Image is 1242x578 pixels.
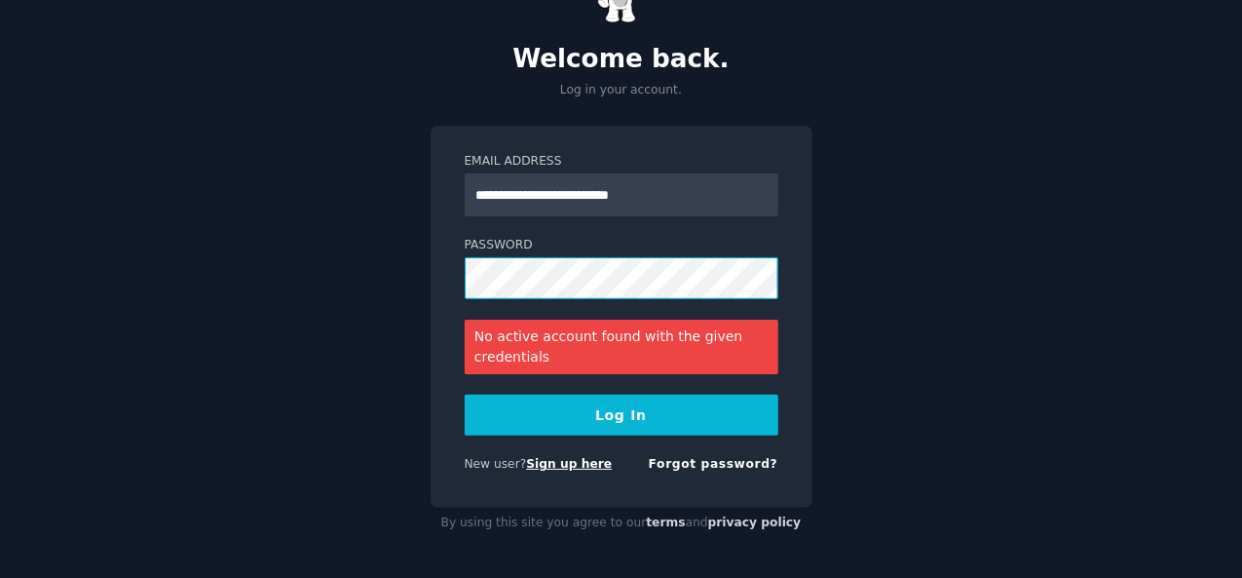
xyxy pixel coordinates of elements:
label: Email Address [465,153,778,171]
div: By using this site you agree to our and [431,508,812,539]
h2: Welcome back. [431,44,812,75]
a: terms [646,516,685,529]
label: Password [465,237,778,254]
a: Sign up here [526,457,612,471]
div: No active account found with the given credentials [465,320,778,374]
button: Log In [465,395,778,436]
a: Forgot password? [649,457,778,471]
p: Log in your account. [431,82,812,99]
a: privacy policy [708,516,802,529]
span: New user? [465,457,527,471]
